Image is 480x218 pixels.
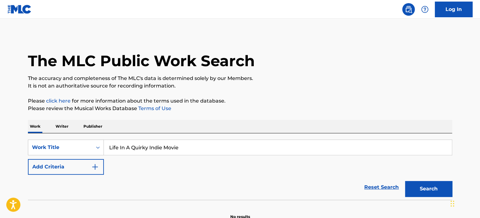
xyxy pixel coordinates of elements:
img: search [405,6,412,13]
p: It is not an authoritative source for recording information. [28,82,452,90]
button: Search [405,181,452,197]
p: The accuracy and completeness of The MLC's data is determined solely by our Members. [28,75,452,82]
p: Writer [54,120,70,133]
p: Please review the Musical Works Database [28,105,452,112]
a: click here [46,98,71,104]
div: Work Title [32,144,88,151]
p: Please for more information about the terms used in the database. [28,97,452,105]
img: 9d2ae6d4665cec9f34b9.svg [91,163,99,171]
a: Reset Search [361,180,402,194]
p: Work [28,120,42,133]
div: Drag [451,194,454,213]
a: Public Search [402,3,415,16]
h1: The MLC Public Work Search [28,51,255,70]
a: Log In [435,2,472,17]
p: Publisher [82,120,104,133]
img: help [421,6,429,13]
form: Search Form [28,140,452,200]
button: Add Criteria [28,159,104,175]
div: Help [419,3,431,16]
iframe: Chat Widget [449,188,480,218]
img: MLC Logo [8,5,32,14]
a: Terms of Use [137,105,171,111]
